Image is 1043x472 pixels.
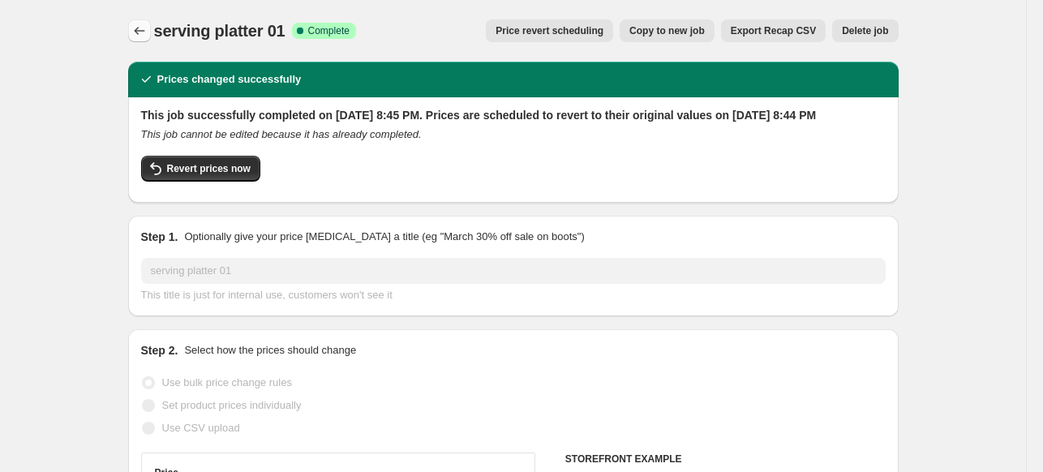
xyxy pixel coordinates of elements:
[167,162,251,175] span: Revert prices now
[154,22,285,40] span: serving platter 01
[496,24,603,37] span: Price revert scheduling
[162,422,240,434] span: Use CSV upload
[162,399,302,411] span: Set product prices individually
[184,342,356,358] p: Select how the prices should change
[565,453,886,466] h6: STOREFRONT EXAMPLE
[157,71,302,88] h2: Prices changed successfully
[620,19,715,42] button: Copy to new job
[842,24,888,37] span: Delete job
[731,24,816,37] span: Export Recap CSV
[721,19,826,42] button: Export Recap CSV
[141,128,422,140] i: This job cannot be edited because it has already completed.
[486,19,613,42] button: Price revert scheduling
[141,229,178,245] h2: Step 1.
[141,289,393,301] span: This title is just for internal use, customers won't see it
[141,258,886,284] input: 30% off holiday sale
[141,107,886,123] h2: This job successfully completed on [DATE] 8:45 PM. Prices are scheduled to revert to their origin...
[629,24,705,37] span: Copy to new job
[128,19,151,42] button: Price change jobs
[308,24,350,37] span: Complete
[162,376,292,388] span: Use bulk price change rules
[184,229,584,245] p: Optionally give your price [MEDICAL_DATA] a title (eg "March 30% off sale on boots")
[141,156,260,182] button: Revert prices now
[832,19,898,42] button: Delete job
[141,342,178,358] h2: Step 2.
